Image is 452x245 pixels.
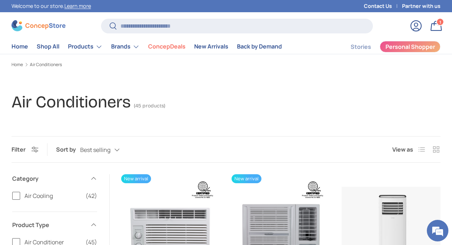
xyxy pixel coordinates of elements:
button: Filter [12,145,38,153]
a: Home [12,63,23,67]
nav: Breadcrumbs [12,61,440,68]
a: Air Conditioners [30,63,62,67]
summary: Category [12,166,97,191]
nav: Secondary [333,40,440,54]
span: Filter [12,145,26,153]
summary: Brands [107,40,144,54]
nav: Primary [12,40,282,54]
span: View as [392,145,413,154]
a: Shop All [37,40,59,54]
span: 1 [439,19,441,24]
label: Sort by [56,145,80,154]
a: Home [12,40,28,54]
span: (45 products) [134,103,165,109]
summary: Product Type [12,212,97,238]
a: Stories [351,40,371,54]
h1: Air Conditioners [12,92,131,112]
a: Personal Shopper [380,41,440,52]
a: Contact Us [364,2,402,10]
img: ConcepStore [12,20,65,31]
a: Brands [111,40,140,54]
a: ConcepDeals [148,40,186,54]
a: Learn more [64,3,91,9]
a: New Arrivals [194,40,228,54]
summary: Products [64,40,107,54]
span: Product Type [12,221,86,229]
span: Air Cooling [24,191,81,200]
span: (42) [86,191,97,200]
span: New arrival [121,174,151,183]
a: Products [68,40,102,54]
a: Partner with us [402,2,440,10]
span: Best selling [80,147,110,153]
span: Personal Shopper [385,44,435,50]
p: Welcome to our store. [12,2,91,10]
span: Category [12,174,86,183]
button: Best selling [80,144,134,156]
a: Back by Demand [237,40,282,54]
span: New arrival [232,174,261,183]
